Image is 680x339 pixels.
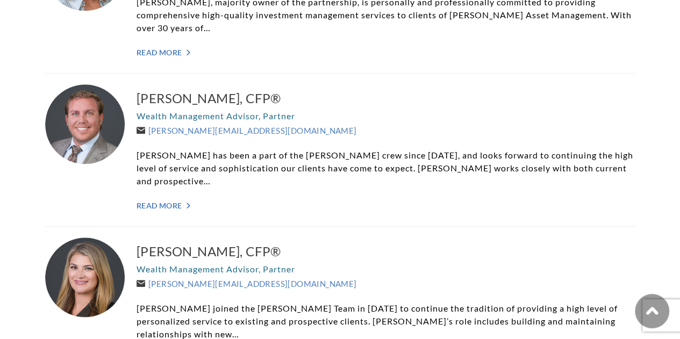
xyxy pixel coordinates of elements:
[137,263,635,276] p: Wealth Management Advisor, Partner
[137,243,635,260] a: [PERSON_NAME], CFP®
[137,201,635,210] a: Read More ">
[137,279,356,288] a: [PERSON_NAME][EMAIL_ADDRESS][DOMAIN_NAME]
[137,110,635,122] p: Wealth Management Advisor, Partner
[137,126,356,135] a: [PERSON_NAME][EMAIL_ADDRESS][DOMAIN_NAME]
[137,149,635,187] p: [PERSON_NAME] has been a part of the [PERSON_NAME] crew since [DATE], and looks forward to contin...
[137,90,635,107] a: [PERSON_NAME], CFP®
[137,48,635,57] a: Read More ">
